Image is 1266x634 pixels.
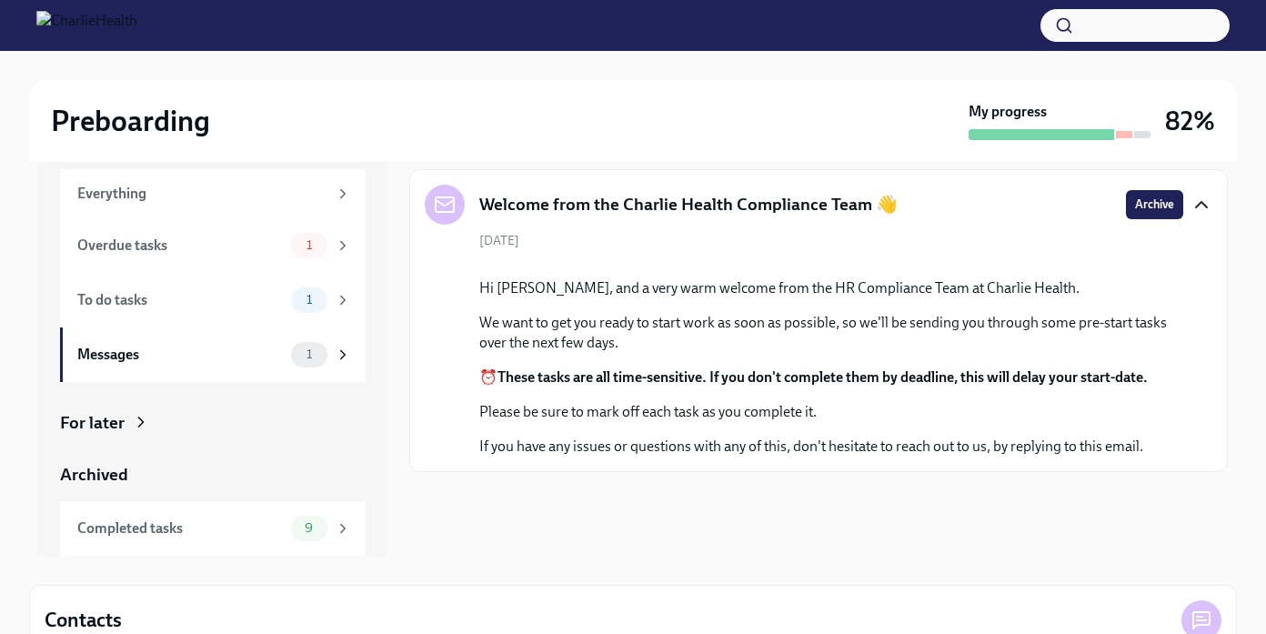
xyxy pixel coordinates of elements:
p: We want to get you ready to start work as soon as possible, so we'll be sending you through some ... [479,313,1183,353]
a: Completed tasks9 [60,501,366,556]
div: Everything [77,184,327,204]
a: For later [60,411,366,435]
span: 1 [296,347,323,361]
span: Archive [1135,196,1174,214]
a: Messages1 [60,327,366,382]
h4: Contacts [45,607,122,634]
strong: These tasks are all time-sensitive. If you don't complete them by deadline, this will delay your ... [497,368,1148,386]
a: To do tasks1 [60,273,366,327]
span: 1 [296,293,323,307]
div: To do tasks [77,290,284,310]
span: [DATE] [479,232,519,249]
span: 1 [296,238,323,252]
a: Archived [60,463,366,487]
h5: Welcome from the Charlie Health Compliance Team 👋 [479,193,898,216]
p: Hi [PERSON_NAME], and a very warm welcome from the HR Compliance Team at Charlie Health. [479,278,1183,298]
div: Overdue tasks [77,236,284,256]
a: Overdue tasks1 [60,218,366,273]
img: CharlieHealth [36,11,137,40]
div: For later [60,411,125,435]
div: Messages [77,345,284,365]
p: Please be sure to mark off each task as you complete it. [479,402,1183,422]
p: If you have any issues or questions with any of this, don't hesitate to reach out to us, by reply... [479,437,1183,457]
span: 9 [294,521,324,535]
h3: 82% [1165,105,1215,137]
strong: My progress [969,102,1047,122]
p: ⏰ [479,367,1183,387]
h2: Preboarding [51,103,210,139]
div: Completed tasks [77,518,284,538]
a: Everything [60,169,366,218]
button: Archive [1126,190,1183,219]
